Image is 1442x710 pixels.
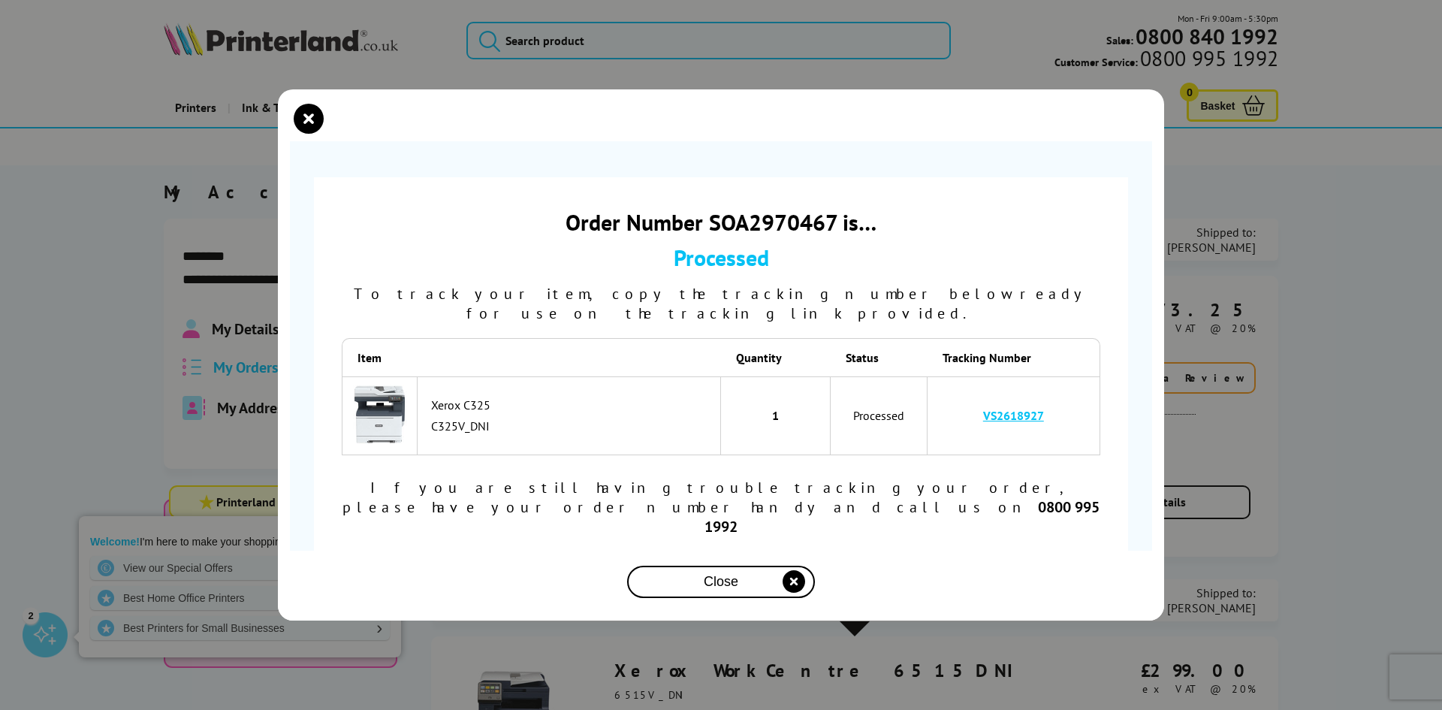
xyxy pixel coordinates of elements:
[704,497,1100,536] b: 0800 995 1992
[721,376,831,455] td: 1
[704,574,738,590] span: Close
[831,338,928,376] th: Status
[354,284,1089,323] span: To track your item, copy the tracking number below ready for use on the tracking link provided.
[431,397,713,412] div: Xerox C325
[831,376,928,455] td: Processed
[983,408,1044,423] a: VS2618927
[342,478,1100,536] div: If you are still having trouble tracking your order, please have your order number handy and call...
[297,107,320,130] button: close modal
[928,338,1100,376] th: Tracking Number
[431,418,713,434] div: C325V_DNI
[627,566,815,598] button: close modal
[342,338,418,376] th: Item
[342,207,1100,237] div: Order Number SOA2970467 is…
[721,338,831,376] th: Quantity
[342,243,1100,272] div: Processed
[350,385,409,444] img: Xerox C325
